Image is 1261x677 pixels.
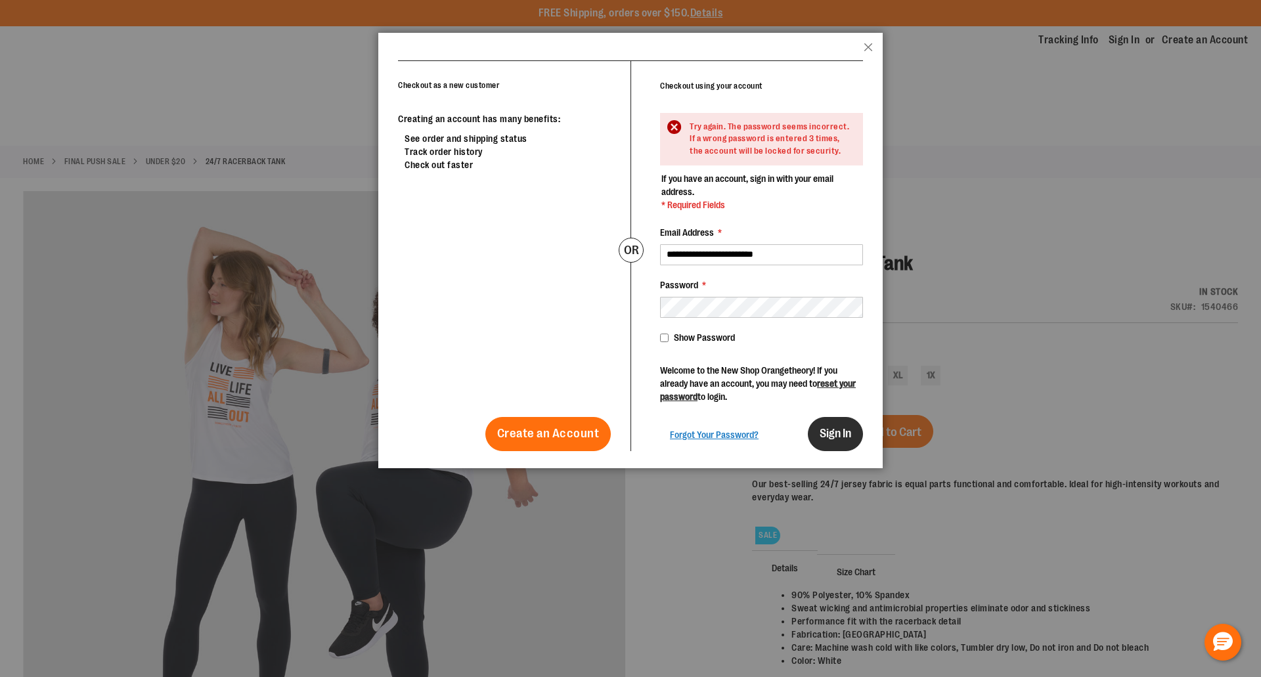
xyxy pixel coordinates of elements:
[690,121,850,158] div: Try again. The password seems incorrect. If a wrong password is entered 3 times, the account will...
[670,428,759,441] a: Forgot Your Password?
[405,132,611,145] li: See order and shipping status
[661,173,833,197] span: If you have an account, sign in with your email address.
[398,112,611,125] p: Creating an account has many benefits:
[660,378,856,402] a: reset your password
[405,145,611,158] li: Track order history
[405,158,611,171] li: Check out faster
[661,198,862,211] span: * Required Fields
[485,417,611,451] a: Create an Account
[660,280,698,290] span: Password
[660,227,714,238] span: Email Address
[497,426,600,441] span: Create an Account
[674,332,735,343] span: Show Password
[398,81,499,90] strong: Checkout as a new customer
[619,238,644,263] div: or
[660,364,863,403] p: Welcome to the New Shop Orangetheory! If you already have an account, you may need to to login.
[808,417,863,451] button: Sign In
[820,427,851,440] span: Sign In
[1205,624,1241,661] button: Hello, have a question? Let’s chat.
[670,429,759,440] span: Forgot Your Password?
[660,81,763,91] strong: Checkout using your account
